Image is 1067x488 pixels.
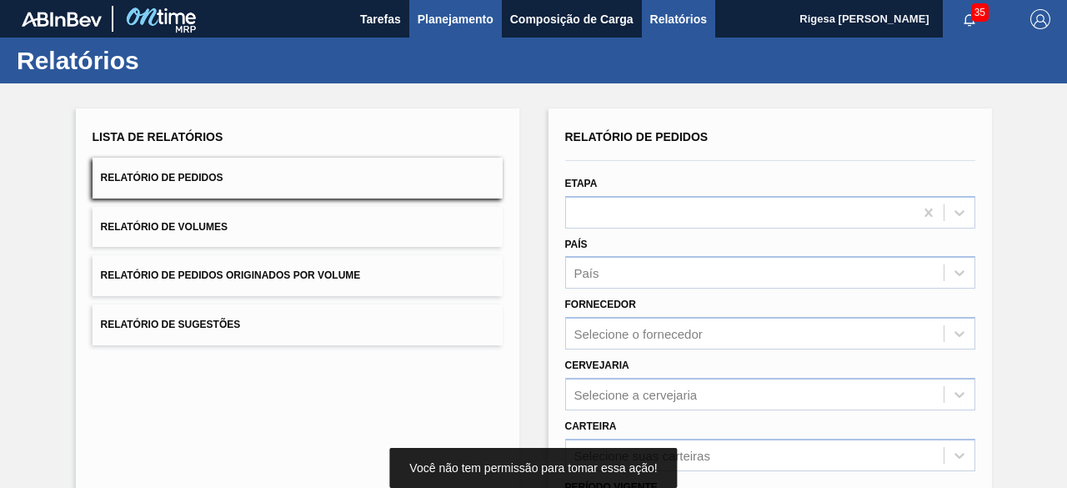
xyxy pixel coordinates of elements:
[93,207,503,248] button: Relatório de Volumes
[93,158,503,199] button: Relatório de Pedidos
[360,9,401,29] span: Tarefas
[943,8,996,31] button: Notificações
[101,269,361,281] span: Relatório de Pedidos Originados por Volume
[1030,9,1050,29] img: Logout
[565,360,629,371] label: Cervejaria
[17,51,313,70] h1: Relatórios
[101,172,223,184] span: Relatório de Pedidos
[565,239,588,250] label: País
[565,178,598,189] label: Etapa
[418,9,493,29] span: Planejamento
[22,12,102,27] img: TNhmsLtSVTkK8tSr43FrP2fwEKptu5GPRR3wAAAABJRU5ErkJggg==
[574,266,599,280] div: País
[409,461,657,475] span: Você não tem permissão para tomar essa ação!
[574,327,703,341] div: Selecione o fornecedor
[93,304,503,345] button: Relatório de Sugestões
[101,319,241,330] span: Relatório de Sugestões
[565,420,617,432] label: Carteira
[101,221,228,233] span: Relatório de Volumes
[93,255,503,296] button: Relatório de Pedidos Originados por Volume
[565,130,709,143] span: Relatório de Pedidos
[971,3,989,22] span: 35
[510,9,634,29] span: Composição de Carga
[574,387,698,401] div: Selecione a cervejaria
[93,130,223,143] span: Lista de Relatórios
[650,9,707,29] span: Relatórios
[565,299,636,310] label: Fornecedor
